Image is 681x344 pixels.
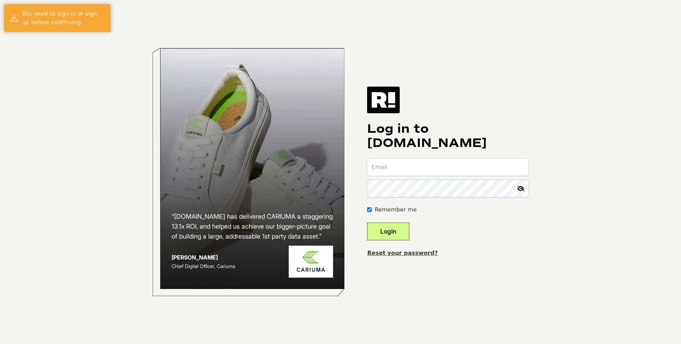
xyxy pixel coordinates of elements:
[172,263,235,269] span: Chief Digital Officer, Cariuma
[289,246,333,278] img: Cariuma
[367,250,438,256] a: Reset your password?
[367,159,528,176] input: Email
[172,212,333,241] h2: “[DOMAIN_NAME] has delivered CARIUMA a staggering 13.1x ROI, and helped us achieve our bigger-pic...
[22,10,105,27] div: You need to sign in or sign up before continuing.
[172,254,218,261] strong: [PERSON_NAME]
[367,87,400,113] img: Retention.com
[367,223,409,240] button: Login
[375,206,416,214] label: Remember me
[367,122,528,150] h1: Log in to [DOMAIN_NAME]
